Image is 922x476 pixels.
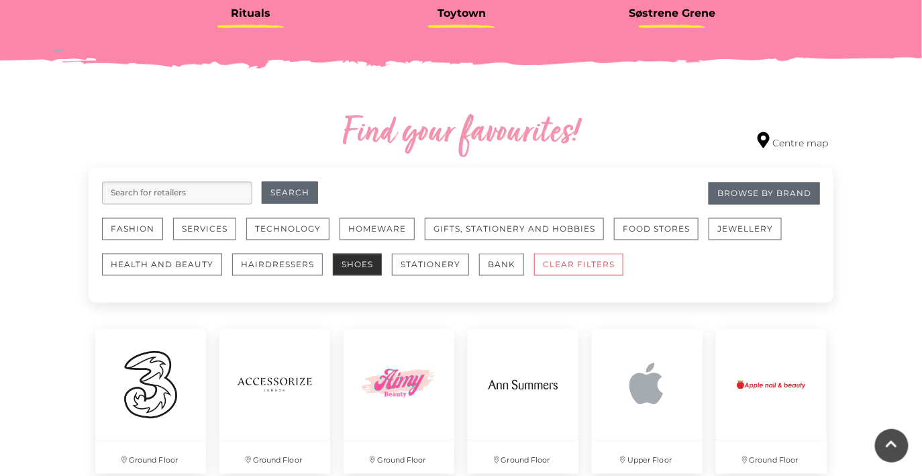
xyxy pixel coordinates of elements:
a: Food Stores [614,218,709,254]
button: Shoes [333,254,382,276]
a: Browse By Brand [709,183,820,205]
a: Gifts, Stationery and Hobbies [425,218,614,254]
a: Stationery [392,254,479,289]
button: Health and Beauty [102,254,222,276]
button: Homeware [340,218,415,240]
h3: Rituals [156,7,346,19]
p: Ground Floor [219,441,330,474]
h3: Toytown [366,7,557,19]
button: Fashion [102,218,163,240]
a: Health and Beauty [102,254,232,289]
p: Upper Floor [592,441,703,474]
button: Hairdressers [232,254,323,276]
p: Ground Floor [95,441,206,474]
button: Bank [479,254,524,276]
a: Homeware [340,218,425,254]
button: CLEAR FILTERS [534,254,623,276]
button: Food Stores [614,218,699,240]
p: Ground Floor [468,441,578,474]
button: Technology [246,218,329,240]
button: Stationery [392,254,469,276]
button: Gifts, Stationery and Hobbies [425,218,604,240]
a: Services [173,218,246,254]
a: Fashion [102,218,173,254]
p: Ground Floor [344,441,454,474]
a: Hairdressers [232,254,333,289]
a: Shoes [333,254,392,289]
a: Jewellery [709,218,792,254]
a: Bank [479,254,534,289]
button: Services [173,218,236,240]
a: Technology [246,218,340,254]
button: Search [262,182,318,204]
button: Jewellery [709,218,782,240]
h2: Find your favourites! [216,112,706,155]
h3: Søstrene Grene [577,7,768,19]
input: Search for retailers [102,182,252,205]
a: CLEAR FILTERS [534,254,633,289]
p: Ground Floor [716,441,827,474]
a: Centre map [758,132,828,150]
